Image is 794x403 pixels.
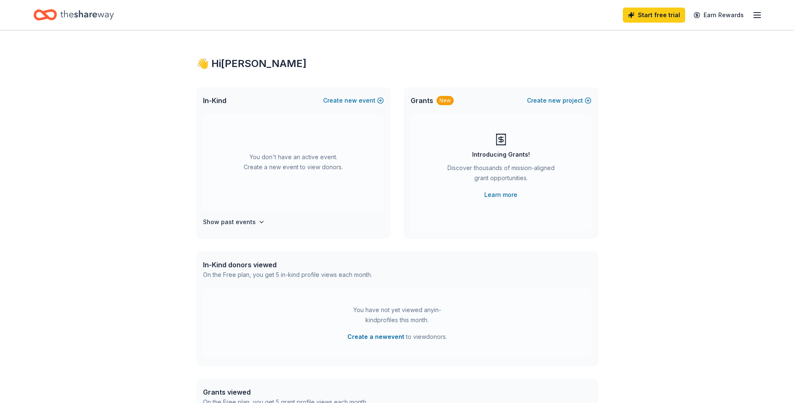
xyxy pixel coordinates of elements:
[411,96,433,106] span: Grants
[437,96,454,105] div: New
[623,8,685,23] a: Start free trial
[203,217,256,227] h4: Show past events
[345,305,450,325] div: You have not yet viewed any in-kind profiles this month.
[203,260,372,270] div: In-Kind donors viewed
[689,8,749,23] a: Earn Rewards
[203,217,265,227] button: Show past events
[484,190,517,200] a: Learn more
[444,163,558,186] div: Discover thousands of mission-aligned grant opportunities.
[472,150,530,160] div: Introducing Grants!
[203,387,367,397] div: Grants viewed
[196,57,598,70] div: 👋 Hi [PERSON_NAME]
[548,96,561,106] span: new
[323,96,384,106] button: Createnewevent
[347,332,447,342] span: to view donors .
[347,332,404,342] button: Create a newevent
[203,270,372,280] div: On the Free plan, you get 5 in-kind profile views each month.
[33,5,114,25] a: Home
[344,96,357,106] span: new
[203,96,226,106] span: In-Kind
[527,96,591,106] button: Createnewproject
[203,114,384,210] div: You don't have an active event. Create a new event to view donors.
